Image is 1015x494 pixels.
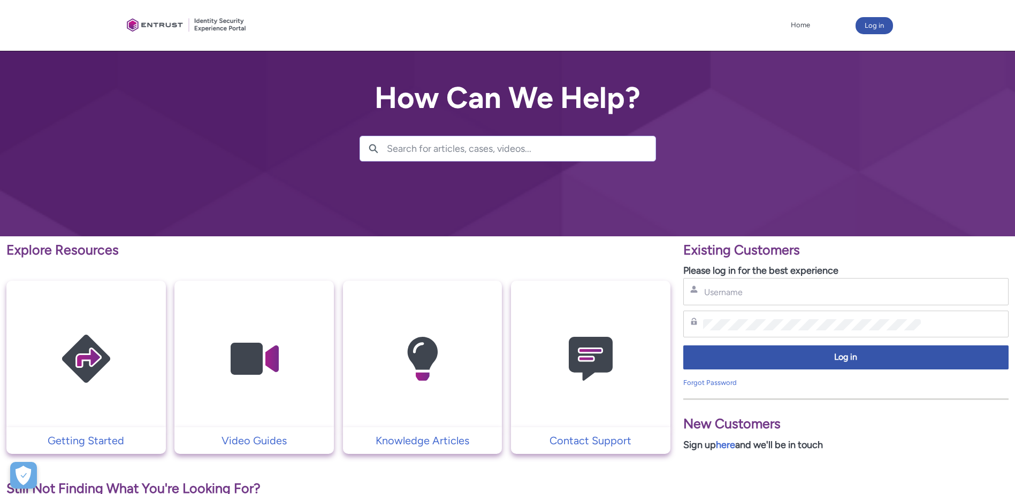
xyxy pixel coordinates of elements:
[690,351,1002,364] span: Log in
[683,240,1009,260] p: Existing Customers
[10,462,37,489] button: Open Preferences
[511,433,670,449] a: Contact Support
[348,433,497,449] p: Knowledge Articles
[343,433,502,449] a: Knowledge Articles
[856,17,893,34] button: Log in
[540,302,642,416] img: Contact Support
[683,264,1009,278] p: Please log in for the best experience
[203,302,305,416] img: Video Guides
[35,302,137,416] img: Getting Started
[174,433,334,449] a: Video Guides
[683,379,737,387] a: Forgot Password
[703,287,921,298] input: Username
[683,438,1009,452] p: Sign up and we'll be in touch
[12,433,161,449] p: Getting Started
[6,433,166,449] a: Getting Started
[180,433,329,449] p: Video Guides
[716,439,735,451] a: here
[683,345,1009,369] button: Log in
[788,17,813,33] a: Home
[360,136,387,161] button: Search
[10,462,37,489] div: Cookie Preferences
[387,136,655,161] input: Search for articles, cases, videos...
[360,81,656,114] h2: How Can We Help?
[516,433,665,449] p: Contact Support
[6,240,670,260] p: Explore Resources
[683,414,1009,434] p: New Customers
[371,302,473,416] img: Knowledge Articles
